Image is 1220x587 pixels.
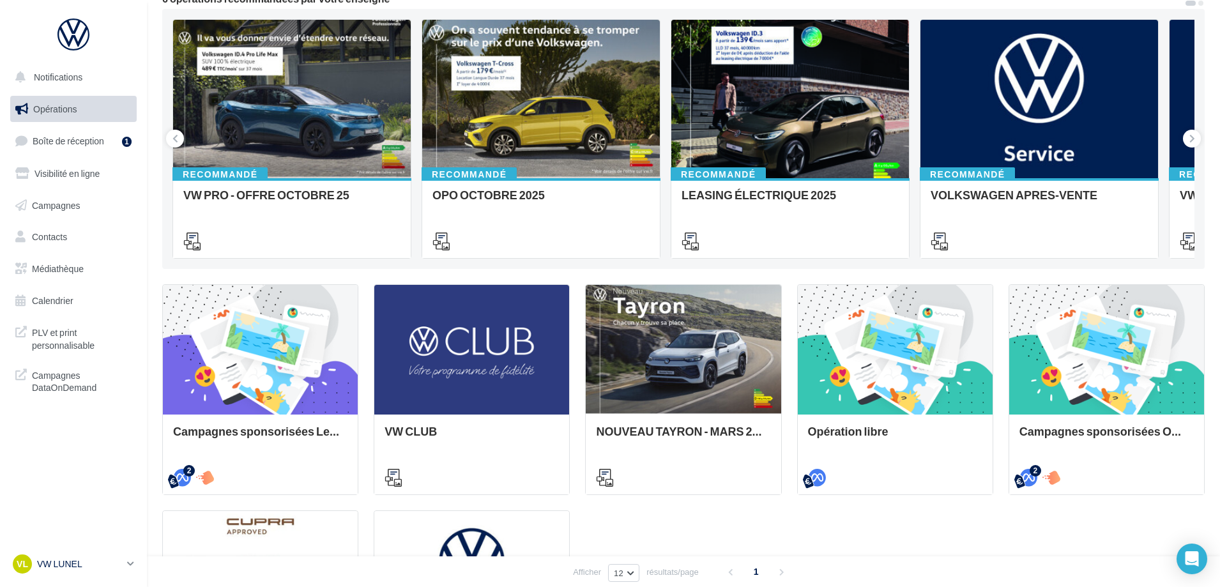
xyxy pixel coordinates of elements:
div: VW PRO - OFFRE OCTOBRE 25 [183,188,400,214]
span: 1 [746,561,766,582]
div: Recommandé [920,167,1015,181]
a: Contacts [8,224,139,250]
span: Contacts [32,231,67,242]
div: Recommandé [172,167,268,181]
button: Notifications [8,64,134,91]
a: Calendrier [8,287,139,314]
div: Campagnes sponsorisées OPO [1019,425,1194,450]
div: NOUVEAU TAYRON - MARS 2025 [596,425,770,450]
p: VW LUNEL [37,558,122,570]
div: Recommandé [422,167,517,181]
div: VW CLUB [385,425,559,450]
div: Open Intercom Messenger [1177,544,1207,574]
span: Campagnes [32,199,80,210]
span: Boîte de réception [33,135,104,146]
div: OPO OCTOBRE 2025 [432,188,650,214]
div: Campagnes sponsorisées Les Instants VW Octobre [173,425,347,450]
span: Campagnes DataOnDemand [32,367,132,394]
div: Recommandé [671,167,766,181]
div: VOLKSWAGEN APRES-VENTE [931,188,1148,214]
span: résultats/page [646,566,699,578]
div: 2 [183,465,195,476]
span: PLV et print personnalisable [32,324,132,351]
span: VL [17,558,28,570]
a: Boîte de réception1 [8,127,139,155]
span: Notifications [34,72,82,82]
div: LEASING ÉLECTRIQUE 2025 [682,188,899,214]
span: Médiathèque [32,263,84,274]
div: 2 [1030,465,1041,476]
a: VL VW LUNEL [10,552,137,576]
div: Opération libre [808,425,982,450]
span: Opérations [33,103,77,114]
button: 12 [608,564,639,582]
span: Afficher [573,566,601,578]
a: Opérations [8,96,139,123]
a: Médiathèque [8,255,139,282]
span: Calendrier [32,295,73,306]
span: 12 [614,568,623,578]
div: 1 [122,137,132,147]
a: Campagnes DataOnDemand [8,362,139,399]
span: Visibilité en ligne [34,168,100,179]
a: Campagnes [8,192,139,219]
a: PLV et print personnalisable [8,319,139,356]
a: Visibilité en ligne [8,160,139,187]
